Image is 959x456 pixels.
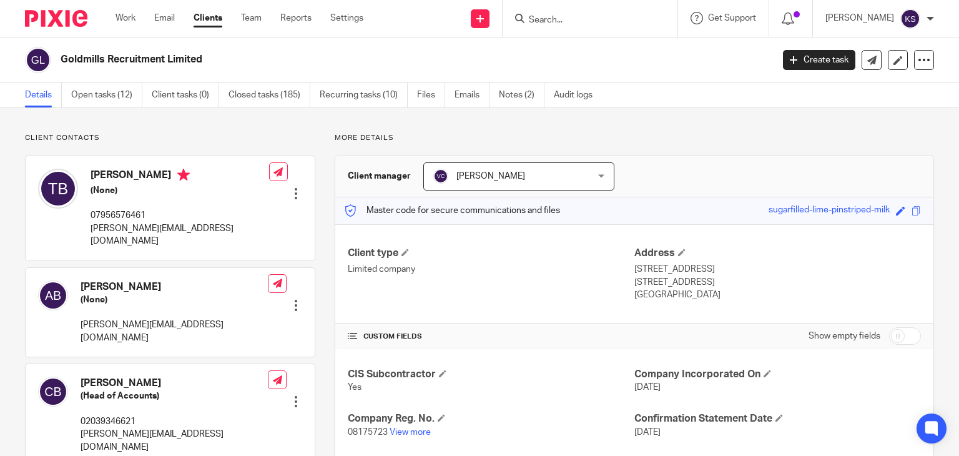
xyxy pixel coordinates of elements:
[348,428,388,437] span: 08175723
[345,204,560,217] p: Master code for secure communications and files
[348,247,634,260] h4: Client type
[61,53,624,66] h2: Goldmills Recruitment Limited
[91,222,269,248] p: [PERSON_NAME][EMAIL_ADDRESS][DOMAIN_NAME]
[634,412,921,425] h4: Confirmation Statement Date
[769,204,890,218] div: sugarfilled-lime-pinstriped-milk
[528,15,640,26] input: Search
[348,412,634,425] h4: Company Reg. No.
[348,383,361,392] span: Yes
[348,170,411,182] h3: Client manager
[116,12,135,24] a: Work
[81,377,268,390] h4: [PERSON_NAME]
[194,12,222,24] a: Clients
[634,263,921,275] p: [STREET_ADDRESS]
[634,289,921,301] p: [GEOGRAPHIC_DATA]
[634,247,921,260] h4: Address
[708,14,756,22] span: Get Support
[348,332,634,342] h4: CUSTOM FIELDS
[81,390,268,402] h5: (Head of Accounts)
[348,368,634,381] h4: CIS Subcontractor
[554,83,602,107] a: Audit logs
[25,47,51,73] img: svg%3E
[81,415,268,428] p: 02039346621
[330,12,363,24] a: Settings
[229,83,310,107] a: Closed tasks (185)
[417,83,445,107] a: Files
[38,280,68,310] img: svg%3E
[280,12,312,24] a: Reports
[634,383,661,392] span: [DATE]
[38,169,78,209] img: svg%3E
[81,294,268,306] h5: (None)
[783,50,855,70] a: Create task
[38,377,68,407] img: svg%3E
[634,276,921,289] p: [STREET_ADDRESS]
[25,133,315,143] p: Client contacts
[900,9,920,29] img: svg%3E
[177,169,190,181] i: Primary
[71,83,142,107] a: Open tasks (12)
[81,280,268,294] h4: [PERSON_NAME]
[91,209,269,222] p: 07956576461
[456,172,525,181] span: [PERSON_NAME]
[335,133,934,143] p: More details
[91,184,269,197] h5: (None)
[152,83,219,107] a: Client tasks (0)
[25,10,87,27] img: Pixie
[455,83,489,107] a: Emails
[25,83,62,107] a: Details
[390,428,431,437] a: View more
[634,428,661,437] span: [DATE]
[320,83,408,107] a: Recurring tasks (10)
[81,428,268,454] p: [PERSON_NAME][EMAIL_ADDRESS][DOMAIN_NAME]
[81,319,268,344] p: [PERSON_NAME][EMAIL_ADDRESS][DOMAIN_NAME]
[809,330,880,342] label: Show empty fields
[241,12,262,24] a: Team
[634,368,921,381] h4: Company Incorporated On
[433,169,448,184] img: svg%3E
[348,263,634,275] p: Limited company
[499,83,544,107] a: Notes (2)
[154,12,175,24] a: Email
[91,169,269,184] h4: [PERSON_NAME]
[825,12,894,24] p: [PERSON_NAME]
